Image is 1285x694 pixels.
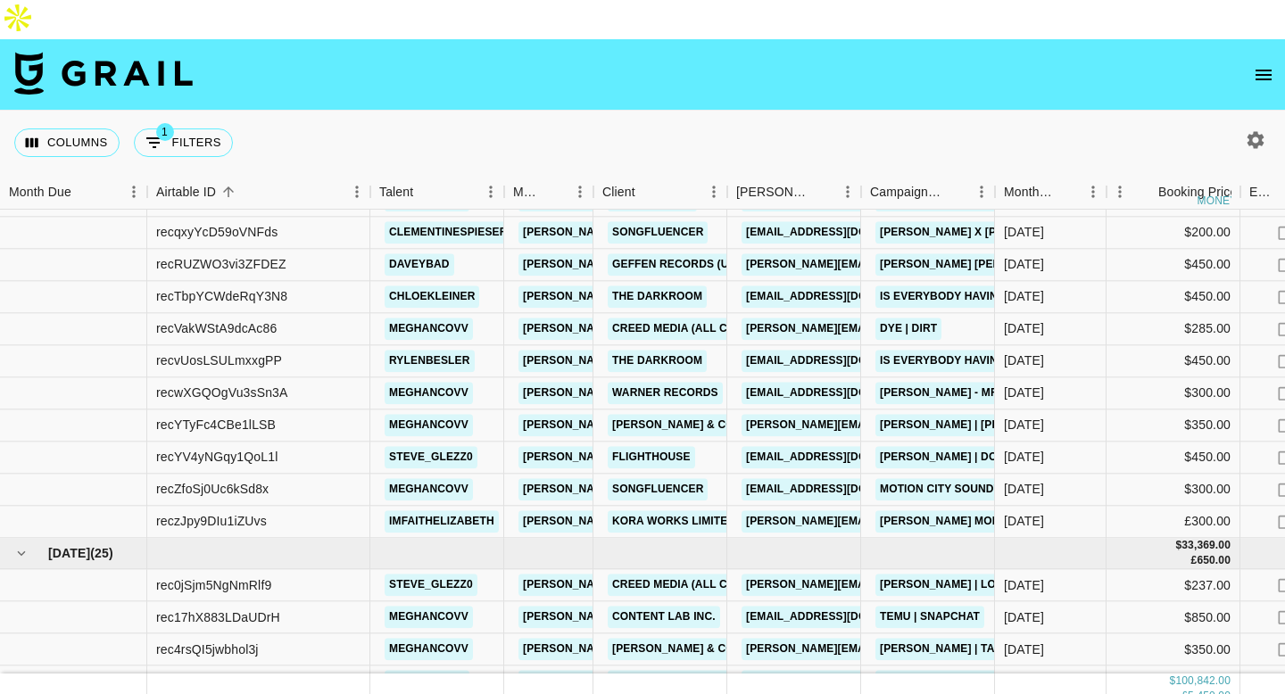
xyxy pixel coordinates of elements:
div: Jun '25 [1004,192,1044,210]
div: 100,842.00 [1175,673,1231,689]
button: Sort [1055,179,1080,204]
div: recvUosLSULmxxgPP [156,352,282,370]
div: recYV4yNGqy1QoL1l [156,449,278,467]
a: Dye | Dirt [875,318,941,340]
button: Menu [120,178,147,205]
a: Temu | Snapchat [875,607,984,629]
a: [PERSON_NAME][EMAIL_ADDRESS][DOMAIN_NAME] [518,607,809,629]
button: Sort [542,179,567,204]
a: meghancovv [385,382,473,404]
div: £ [1191,553,1198,568]
div: Talent [370,175,504,210]
button: Sort [216,179,241,204]
div: Booker [727,175,861,210]
a: [EMAIL_ADDRESS][DOMAIN_NAME] [742,607,941,629]
a: Warner Records [608,382,723,404]
a: [EMAIL_ADDRESS][DOMAIN_NAME] [742,382,941,404]
button: Menu [1080,178,1107,205]
a: [PERSON_NAME][EMAIL_ADDRESS][PERSON_NAME][DOMAIN_NAME] [742,253,1124,276]
div: rec4rsQI5jwbhol3j [156,640,259,658]
a: Creed Media (All Campaigns) [608,574,793,597]
a: Songfluencer [608,478,708,500]
div: Month Due [1004,175,1055,210]
div: $ [1170,673,1176,689]
div: Booking Price [1158,175,1237,210]
a: [PERSON_NAME][EMAIL_ADDRESS][DOMAIN_NAME] [518,382,809,404]
div: recYTyFc4CBe1lLSB [156,417,276,434]
a: [PERSON_NAME] | Take Me Back [875,639,1068,661]
a: meghancovv [385,607,473,629]
a: [PERSON_NAME][EMAIL_ADDRESS][DOMAIN_NAME] [518,446,809,468]
a: meghancovv [385,414,473,436]
div: 33,369.00 [1181,538,1231,553]
a: [PERSON_NAME] & Co LLC [608,639,763,661]
a: [PERSON_NAME] [PERSON_NAME] [875,253,1071,276]
a: [PERSON_NAME][EMAIL_ADDRESS][PERSON_NAME][DOMAIN_NAME] [742,414,1124,436]
div: Jun '25 [1004,417,1044,434]
a: [PERSON_NAME][EMAIL_ADDRESS][DOMAIN_NAME] [742,318,1032,340]
a: KORA WORKS LIMITED [608,510,740,533]
div: Jun '25 [1004,256,1044,274]
div: $350.00 [1107,634,1240,666]
button: Sort [635,179,660,204]
a: [PERSON_NAME][EMAIL_ADDRESS][DOMAIN_NAME] [518,285,809,308]
div: Jun '25 [1004,288,1044,306]
div: Manager [504,175,593,210]
div: $450.00 [1107,249,1240,281]
div: Airtable ID [156,175,216,210]
div: Jun '25 [1004,481,1044,499]
a: niyah.wanya [385,189,469,211]
div: 650.00 [1197,553,1231,568]
div: Jun '25 [1004,224,1044,242]
a: [PERSON_NAME] | Love in this club [875,574,1090,597]
div: rec17hX883LDaUDrH [156,608,280,626]
a: The Darkroom [608,350,707,372]
div: Jun '25 [1004,320,1044,338]
div: recTbpYCWdeRqY3N8 [156,288,287,306]
button: Sort [71,179,96,204]
div: $300.00 [1107,474,1240,506]
a: [PERSON_NAME][EMAIL_ADDRESS][DOMAIN_NAME] [742,510,1032,533]
div: recVakWStA9dcAc86 [156,320,277,338]
a: daveybad [385,253,454,276]
a: Songfluencer [608,221,708,244]
button: Sort [1133,179,1158,204]
a: [PERSON_NAME][EMAIL_ADDRESS][PERSON_NAME][DOMAIN_NAME] [742,639,1124,661]
a: [EMAIL_ADDRESS][DOMAIN_NAME] [742,285,941,308]
div: £300.00 [1107,506,1240,538]
a: steve_glezz0 [385,446,477,468]
a: [PERSON_NAME] | Holy Blindfold [875,189,1081,211]
button: Menu [834,178,861,205]
div: $300.00 [1107,377,1240,409]
div: Jul '25 [1004,576,1044,594]
div: Airtable ID [147,175,370,210]
div: Jul '25 [1004,608,1044,626]
a: [PERSON_NAME][EMAIL_ADDRESS][DOMAIN_NAME] [518,253,809,276]
div: Jun '25 [1004,384,1044,402]
div: $450.00 [1107,345,1240,377]
div: $450.00 [1107,442,1240,474]
button: Menu [344,178,370,205]
a: meghancovv [385,478,473,500]
a: meghancovv [385,639,473,661]
span: 1 [156,123,174,141]
button: Menu [1107,178,1133,205]
a: [PERSON_NAME][EMAIL_ADDRESS][DOMAIN_NAME] [518,414,809,436]
button: Select columns [14,128,120,157]
a: Flighthouse [608,446,695,468]
div: Jun '25 [1004,449,1044,467]
a: meghancovv [385,318,473,340]
div: Expenses: Remove Commission? [1249,175,1274,210]
a: Geffen Records (Universal Music) [608,253,830,276]
div: $200.00 [1107,217,1240,249]
a: [PERSON_NAME] - Mr [PERSON_NAME] Blue [875,382,1131,404]
a: [PERSON_NAME] & Co LLC [608,414,763,436]
div: Client [602,175,635,210]
a: steve_glezz0 [385,574,477,597]
div: Campaign (Type) [870,175,943,210]
a: clementinespieser [385,221,512,244]
a: imfaithelizabeth [385,510,499,533]
button: Menu [567,178,593,205]
button: Sort [413,179,438,204]
a: [PERSON_NAME][EMAIL_ADDRESS][DOMAIN_NAME] [518,478,809,500]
